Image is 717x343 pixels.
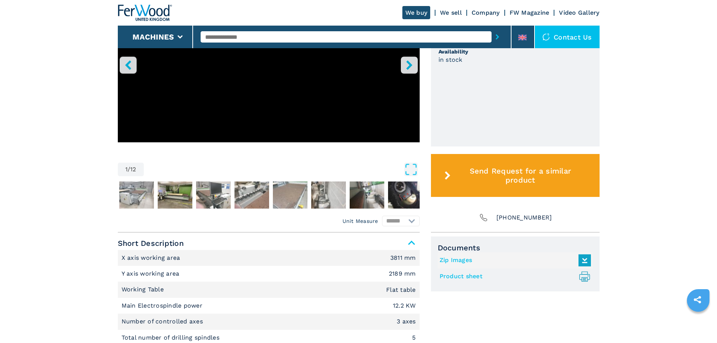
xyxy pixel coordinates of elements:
em: Flat table [386,287,416,293]
img: 621ba5e2da2e9391274be75654a1fefc [388,181,423,209]
button: Open Fullscreen [146,163,418,176]
em: 5 [412,335,416,341]
img: 8f122668b9e73b4f2267e316f0002abb [350,181,384,209]
span: Short Description [118,236,420,250]
a: Product sheet [440,270,587,283]
button: Go to Slide 3 [156,180,194,210]
img: Ferwood [118,5,172,21]
em: 12.2 KW [393,303,416,309]
p: Y axis working area [122,270,181,278]
img: 7835cb64322e20c56b566c27ccab578a [196,181,231,209]
span: Send Request for a similar product [454,166,587,184]
h3: in stock [438,55,463,64]
em: 2189 mm [389,271,416,277]
a: We sell [440,9,462,16]
button: Go to Slide 8 [348,180,386,210]
div: Contact us [535,26,600,48]
em: Unit Measure [343,217,378,225]
img: 6f014967667de3722f81d4aa345da13b [273,181,308,209]
button: Send Request for a similar product [431,154,600,197]
span: 1 [125,166,128,172]
span: 12 [130,166,136,172]
a: We buy [402,6,431,19]
img: c658d993e84f4916d03a7a9dece16307 [158,181,192,209]
button: Go to Slide 2 [118,180,155,210]
p: Number of controlled axes [122,317,205,326]
p: Main Electrospindle power [122,302,205,310]
a: Video Gallery [559,9,599,16]
span: Availability [438,48,592,55]
a: FW Magazine [510,9,550,16]
a: Company [472,9,500,16]
span: [PHONE_NUMBER] [496,212,552,223]
button: Go to Slide 6 [271,180,309,210]
p: Working Table [122,285,166,294]
button: Go to Slide 9 [387,180,424,210]
em: 3 axes [397,319,416,325]
img: Contact us [542,33,550,41]
img: 64604629487c99788e23a32ff3b36ef0 [234,181,269,209]
a: Zip Images [440,254,587,267]
img: aa8666ad991b696189dc129c13208cfa [119,181,154,209]
span: Documents [438,243,593,252]
a: sharethis [688,290,707,309]
img: d984faa5fee51fa4da8fa74927ff3e99 [311,181,346,209]
button: Machines [132,32,174,41]
p: X axis working area [122,254,182,262]
button: Go to Slide 5 [233,180,271,210]
button: left-button [120,56,137,73]
em: 3811 mm [390,255,416,261]
p: Total number of drilling spindles [122,334,222,342]
iframe: Chat [685,309,711,337]
button: submit-button [492,28,503,46]
button: Go to Slide 4 [195,180,232,210]
span: / [128,166,130,172]
button: Go to Slide 7 [310,180,347,210]
button: right-button [401,56,418,73]
nav: Thumbnail Navigation [118,180,420,210]
img: Phone [478,212,489,223]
